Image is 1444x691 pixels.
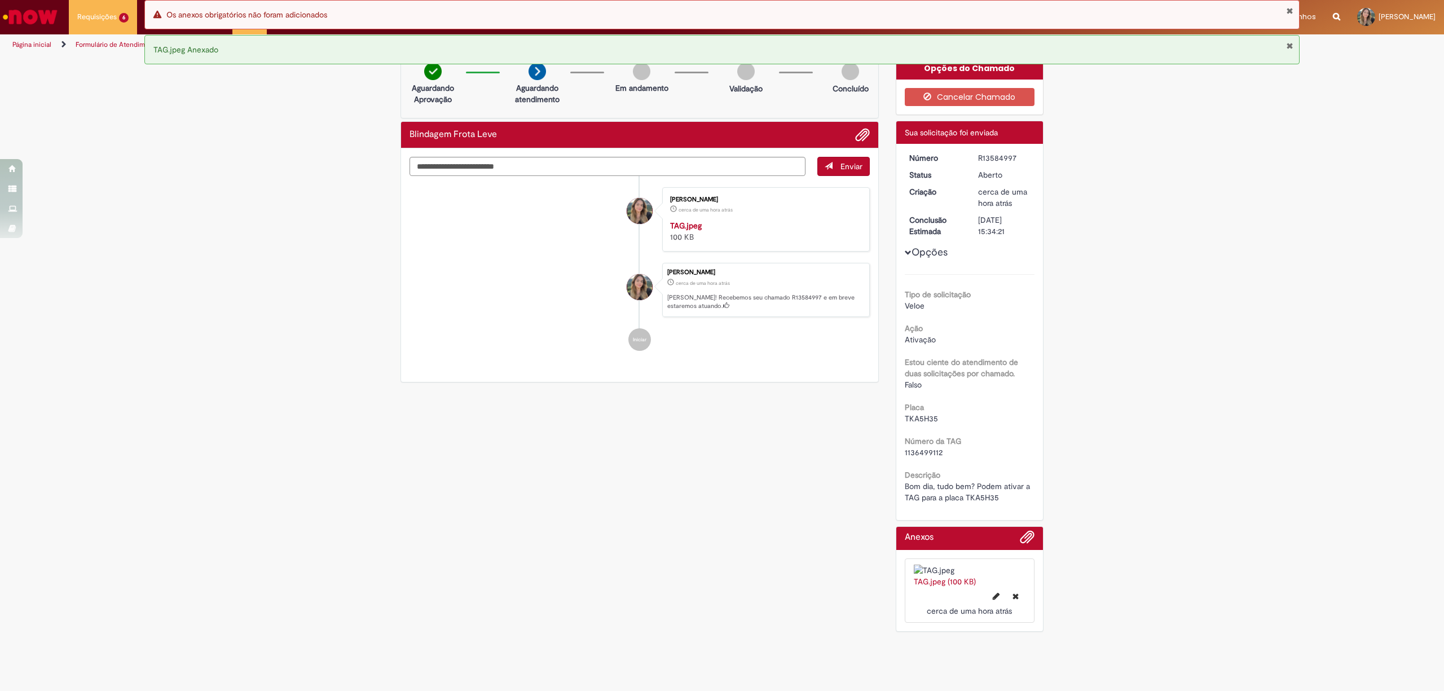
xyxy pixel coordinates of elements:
img: arrow-next.png [529,63,546,80]
p: Concluído [833,83,869,94]
h2: Blindagem Frota Leve Histórico de tíquete [410,130,497,140]
span: TKA5H35 [905,413,938,424]
h2: Anexos [905,532,934,543]
button: Cancelar Chamado [905,88,1035,106]
a: TAG.jpeg (100 KB) [914,576,976,587]
button: Adicionar anexos [1020,530,1034,550]
p: Em andamento [615,82,668,94]
button: Editar nome de arquivo TAG.jpeg [986,587,1006,605]
li: Ingrid Campos Silva [410,263,870,317]
span: Falso [905,380,922,390]
button: Fechar Notificação [1286,6,1293,15]
span: cerca de uma hora atrás [978,187,1027,208]
span: Requisições [77,11,117,23]
a: Formulário de Atendimento [76,40,159,49]
span: 1136499112 [905,447,943,457]
b: Número da TAG [905,436,961,446]
p: [PERSON_NAME]! Recebemos seu chamado R13584997 e em breve estaremos atuando. [667,293,864,311]
span: Bom dia, tudo bem? Podem ativar a TAG para a placa TKA5H35 [905,481,1032,503]
img: img-circle-grey.png [633,63,650,80]
img: img-circle-grey.png [737,63,755,80]
span: TAG.jpeg Anexado [153,45,218,55]
div: [PERSON_NAME] [670,196,858,203]
time: 01/10/2025 10:34:11 [978,187,1027,208]
button: Excluir TAG.jpeg [1006,587,1025,605]
img: TAG.jpeg [914,565,1026,576]
dt: Número [901,152,970,164]
a: Página inicial [12,40,51,49]
dt: Conclusão Estimada [901,214,970,237]
a: TAG.jpeg [670,221,702,231]
div: R13584997 [978,152,1031,164]
p: Aguardando atendimento [510,82,565,105]
b: Tipo de solicitação [905,289,971,300]
button: Fechar Notificação [1286,41,1293,50]
span: cerca de uma hora atrás [676,280,730,287]
span: 6 [119,13,129,23]
button: Enviar [817,157,870,176]
textarea: Digite sua mensagem aqui... [410,157,805,177]
p: Validação [729,83,763,94]
span: cerca de uma hora atrás [927,606,1012,616]
div: [PERSON_NAME] [667,269,864,276]
b: Descrição [905,470,940,480]
dt: Status [901,169,970,181]
img: img-circle-grey.png [842,63,859,80]
ul: Histórico de tíquete [410,176,870,362]
div: [DATE] 15:34:21 [978,214,1031,237]
span: Veloe [905,301,924,311]
div: Aberto [978,169,1031,181]
ul: Trilhas de página [8,34,954,55]
time: 01/10/2025 10:34:11 [676,280,730,287]
b: Placa [905,402,924,412]
div: Ingrid Campos Silva [627,274,653,300]
span: [PERSON_NAME] [1379,12,1436,21]
b: Estou ciente do atendimento de duas solicitações por chamado. [905,357,1018,378]
img: check-circle-green.png [424,63,442,80]
b: Ação [905,323,923,333]
span: Ativação [905,335,936,345]
span: Sua solicitação foi enviada [905,127,998,138]
time: 01/10/2025 10:33:54 [679,206,733,213]
img: ServiceNow [1,6,59,28]
span: cerca de uma hora atrás [679,206,733,213]
div: 01/10/2025 10:34:11 [978,186,1031,209]
span: Os anexos obrigatórios não foram adicionados [166,10,327,20]
dt: Criação [901,186,970,197]
span: Enviar [840,161,862,171]
time: 01/10/2025 10:33:54 [927,606,1012,616]
button: Adicionar anexos [855,127,870,142]
p: Aguardando Aprovação [406,82,460,105]
div: 100 KB [670,220,858,243]
div: Ingrid Campos Silva [627,198,653,224]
